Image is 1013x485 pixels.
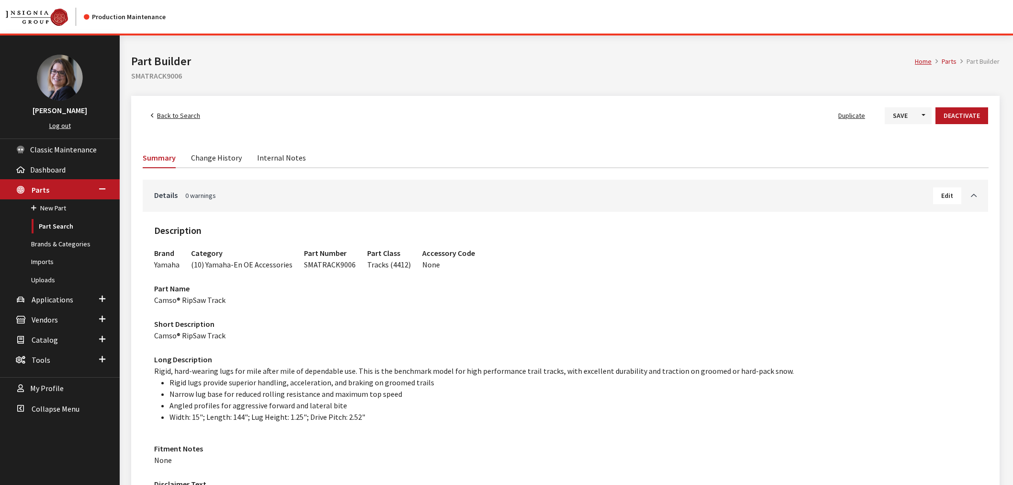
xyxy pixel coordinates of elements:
span: Yamaha [154,260,180,269]
span: Dashboard [30,165,66,174]
a: Summary [143,147,176,168]
h1: Part Builder [131,53,915,70]
h2: SMATRACK9006 [131,70,1000,81]
span: Rigid, hard-wearing lugs for mile after mile of dependable use. This is the benchmark model for h... [154,366,977,423]
span: SMATRACK9006 [304,260,356,269]
li: Width: 15"; Length: 144"; Lug Height: 1.25"; Drive Pitch: 2.52" [169,411,977,423]
a: Change History [191,147,242,167]
span: None [422,260,440,269]
a: Toggle Accordion [961,189,977,201]
h3: Category [191,247,293,259]
h3: Part Number [304,247,356,259]
button: Deactivate [935,107,988,124]
li: Angled profiles for aggressive forward and lateral bite [169,400,977,411]
h2: Description [154,223,977,238]
span: (10) Yamaha-En OE Accessories [191,260,293,269]
h3: Part Class [367,247,411,259]
span: Tools [32,355,50,365]
a: Log out [49,121,71,130]
span: Back to Search [157,111,200,120]
h3: Short Description [154,318,977,330]
span: Camso® RipSaw Track [154,295,225,305]
button: Duplicate [830,107,873,124]
a: Home [915,57,932,66]
span: Collapse Menu [32,404,79,414]
h3: Part Name [154,283,977,294]
li: Narrow lug base for reduced rolling resistance and maximum top speed [169,388,977,400]
span: None [154,455,172,465]
span: Camso® RipSaw Track [154,331,225,340]
span: Tracks (4412) [367,260,411,269]
button: Edit Details [933,187,961,204]
a: Back to Search [143,107,208,124]
span: 0 warnings [185,191,216,200]
span: Duplicate [838,111,865,120]
li: Rigid lugs provide superior handling, acceleration, and braking on groomed trails [169,377,977,388]
span: Edit [941,191,953,200]
h3: Long Description [154,354,977,365]
h3: Fitment Notes [154,443,977,454]
img: Catalog Maintenance [6,9,68,26]
span: Catalog [32,335,58,345]
span: Vendors [32,315,58,324]
a: Insignia Group logo [6,8,84,26]
span: My Profile [30,384,64,393]
h3: Accessory Code [422,247,475,259]
span: Parts [32,185,49,195]
h3: Brand [154,247,180,259]
h3: [PERSON_NAME] [10,104,110,116]
button: Save [885,107,916,124]
img: Kim Callahan Collins [37,55,83,101]
li: Part Builder [957,57,1000,67]
a: Internal Notes [257,147,306,167]
span: Applications [32,295,73,304]
a: Details0 warnings [154,189,933,201]
li: Parts [932,57,957,67]
div: Production Maintenance [84,12,166,22]
span: Classic Maintenance [30,145,97,154]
